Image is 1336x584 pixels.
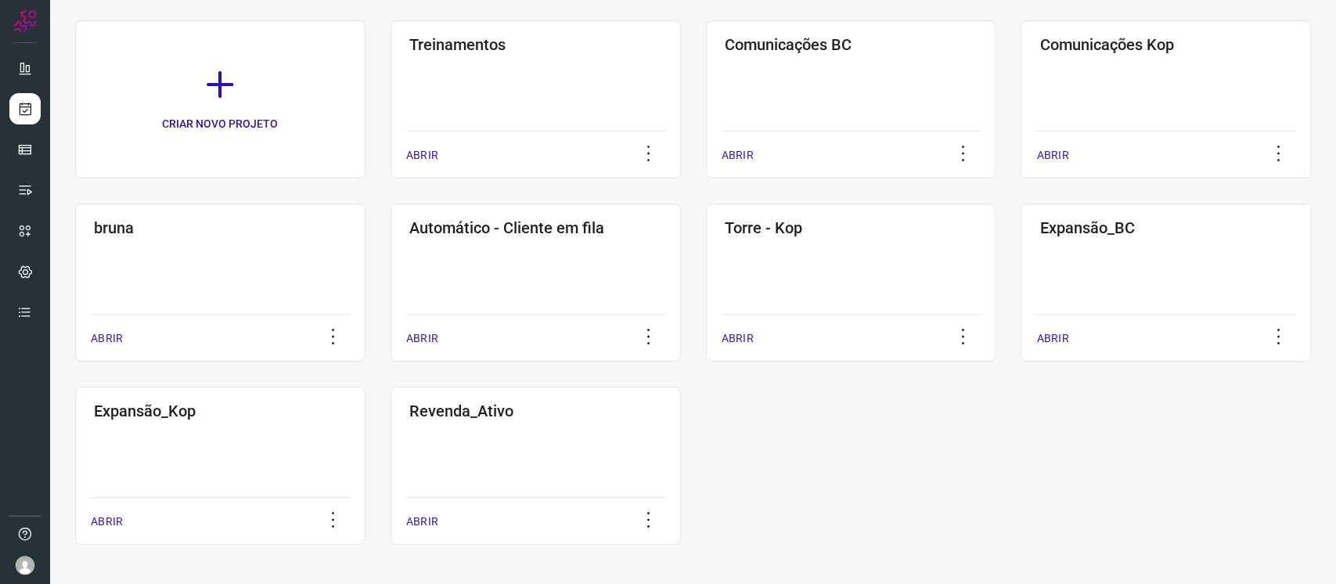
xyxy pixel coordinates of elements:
[409,218,662,237] h3: Automático - Cliente em fila
[409,35,662,54] h3: Treinamentos
[91,330,123,347] p: ABRIR
[16,556,34,575] img: avatar-user-boy.jpg
[94,218,347,237] h3: bruna
[406,147,438,164] p: ABRIR
[722,147,754,164] p: ABRIR
[94,402,347,420] h3: Expansão_Kop
[1036,147,1068,164] p: ABRIR
[725,218,978,237] h3: Torre - Kop
[406,330,438,347] p: ABRIR
[725,35,978,54] h3: Comunicações BC
[1039,35,1292,54] h3: Comunicações Kop
[91,514,123,530] p: ABRIR
[409,402,662,420] h3: Revenda_Ativo
[1036,330,1068,347] p: ABRIR
[1039,218,1292,237] h3: Expansão_BC
[406,514,438,530] p: ABRIR
[13,9,37,33] img: Logo
[722,330,754,347] p: ABRIR
[162,116,278,132] p: CRIAR NOVO PROJETO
